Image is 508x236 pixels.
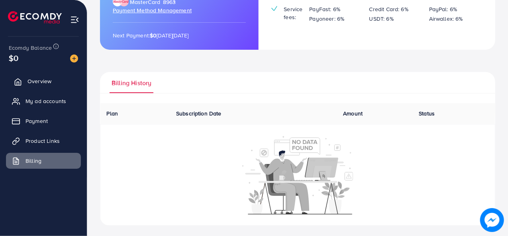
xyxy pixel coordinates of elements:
p: USDT: 6% [369,14,394,23]
span: Service fees: [284,5,303,21]
a: Payment [6,113,81,129]
p: Payoneer: 6% [310,14,345,23]
span: Subscription Date [176,109,222,117]
span: Billing [25,157,41,165]
span: Ecomdy Balance [9,44,52,52]
p: PayFast: 6% [310,4,341,14]
p: Credit Card: 6% [369,4,408,14]
p: Next Payment: [DATE][DATE] [113,31,246,40]
img: tick [271,6,277,11]
span: Billing History [112,78,151,88]
img: image [70,55,78,62]
span: Overview [27,77,51,85]
strong: $0 [150,31,157,39]
span: $0 [9,52,18,64]
img: menu [70,15,79,24]
span: Plan [107,109,118,117]
span: Amount [343,109,363,117]
img: image [483,211,502,230]
a: Product Links [6,133,81,149]
span: Product Links [25,137,60,145]
img: logo [8,11,62,23]
p: Airwallex: 6% [429,14,463,23]
span: Payment Method Management [113,6,192,14]
span: My ad accounts [25,97,66,105]
a: Overview [6,73,81,89]
img: No account [242,135,353,215]
a: My ad accounts [6,93,81,109]
span: Status [419,109,435,117]
span: Payment [25,117,48,125]
a: Billing [6,153,81,169]
p: PayPal: 6% [429,4,457,14]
